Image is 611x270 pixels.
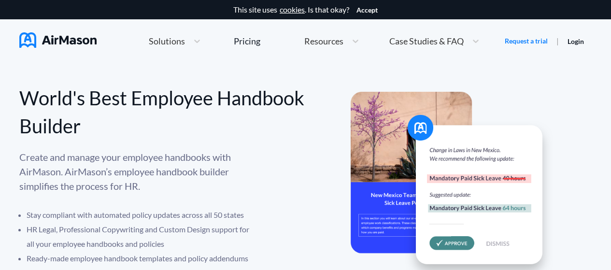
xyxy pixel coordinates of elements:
a: Login [568,37,584,45]
div: World's Best Employee Handbook Builder [19,84,306,140]
button: Accept cookies [356,6,378,14]
span: Resources [304,37,343,45]
p: Create and manage your employee handbooks with AirMason. AirMason’s employee handbook builder sim... [19,150,256,193]
img: AirMason Logo [19,32,97,48]
span: Case Studies & FAQ [389,37,464,45]
a: Pricing [234,32,260,50]
li: Stay compliant with automated policy updates across all 50 states [27,208,256,222]
span: | [556,36,559,45]
li: HR Legal, Professional Copywriting and Custom Design support for all your employee handbooks and ... [27,222,256,251]
div: Pricing [234,37,260,45]
a: cookies [280,5,305,14]
a: Request a trial [505,36,548,46]
span: Solutions [149,37,185,45]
